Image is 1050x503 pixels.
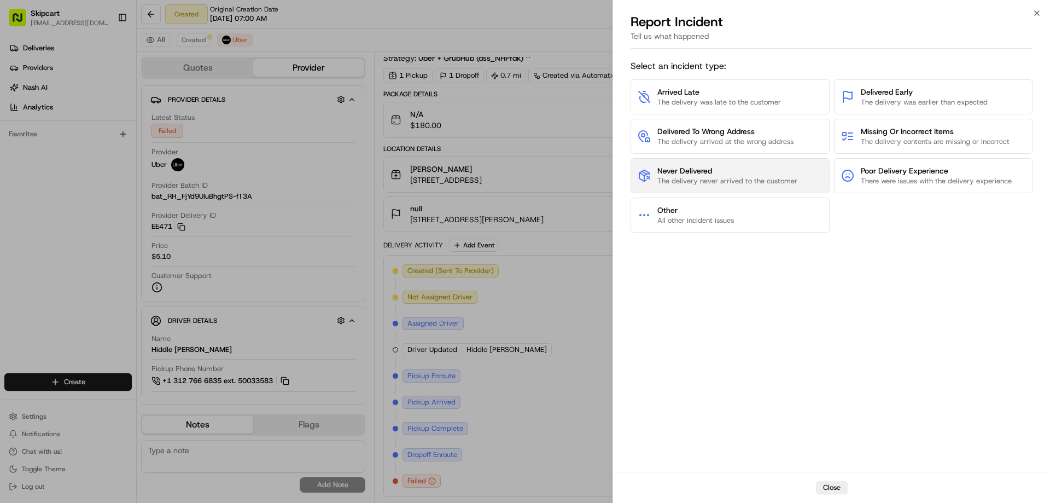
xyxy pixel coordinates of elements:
span: Arrived Late [657,86,781,97]
button: Poor Delivery ExperienceThere were issues with the delivery experience [834,158,1033,193]
a: 💻API Documentation [88,154,180,174]
div: 📗 [11,160,20,169]
span: All other incident issues [657,216,734,226]
span: Pylon [109,186,132,194]
span: The delivery was earlier than expected [861,97,988,107]
span: Poor Delivery Experience [861,165,1012,176]
button: Missing Or Incorrect ItemsThe delivery contents are missing or incorrect [834,119,1033,154]
span: API Documentation [103,159,176,170]
span: Missing Or Incorrect Items [861,126,1010,137]
span: Never Delivered [657,165,797,176]
a: Powered byPylon [77,185,132,194]
a: 📗Knowledge Base [7,154,88,174]
button: Never DeliveredThe delivery never arrived to the customer [631,158,830,193]
p: Welcome 👋 [11,44,199,61]
input: Clear [28,71,180,82]
button: Start new chat [186,108,199,121]
button: Close [816,481,848,494]
span: Knowledge Base [22,159,84,170]
div: 💻 [92,160,101,169]
button: Delivered EarlyThe delivery was earlier than expected [834,79,1033,114]
img: Nash [11,11,33,33]
span: Select an incident type: [631,60,1032,73]
div: Start new chat [37,105,179,115]
button: OtherAll other incident issues [631,198,830,233]
span: There were issues with the delivery experience [861,176,1012,186]
span: Delivered Early [861,86,988,97]
button: Delivered To Wrong AddressThe delivery arrived at the wrong address [631,119,830,154]
p: Report Incident [631,13,723,31]
span: Delivered To Wrong Address [657,126,794,137]
div: We're available if you need us! [37,115,138,124]
img: 1736555255976-a54dd68f-1ca7-489b-9aae-adbdc363a1c4 [11,105,31,124]
span: The delivery never arrived to the customer [657,176,797,186]
button: Arrived LateThe delivery was late to the customer [631,79,830,114]
span: Other [657,205,734,216]
span: The delivery contents are missing or incorrect [861,137,1010,147]
div: Tell us what happened [631,31,1032,49]
span: The delivery arrived at the wrong address [657,137,794,147]
span: The delivery was late to the customer [657,97,781,107]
